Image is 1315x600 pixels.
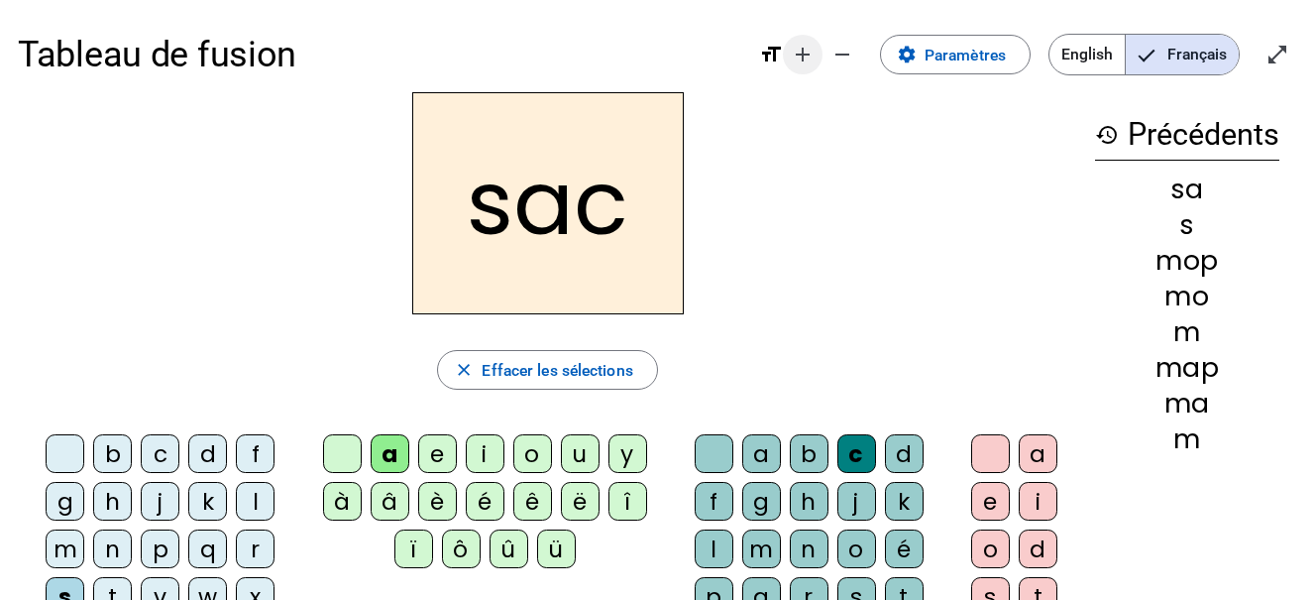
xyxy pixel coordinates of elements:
[608,434,647,473] div: y
[1019,530,1057,568] div: d
[742,434,781,473] div: a
[790,482,828,521] div: h
[790,434,828,473] div: b
[885,530,924,568] div: é
[394,530,433,568] div: ï
[1095,354,1279,381] div: map
[1048,34,1240,75] mat-button-toggle-group: Language selection
[837,482,876,521] div: j
[1265,43,1289,66] mat-icon: open_in_full
[742,530,781,568] div: m
[885,434,924,473] div: d
[418,434,457,473] div: e
[742,482,781,521] div: g
[822,35,862,74] button: Diminuer la taille de la police
[1019,482,1057,521] div: i
[454,360,474,380] mat-icon: close
[236,482,274,521] div: l
[1095,176,1279,202] div: sa
[323,482,362,521] div: à
[885,482,924,521] div: k
[1095,110,1279,161] h3: Précédents
[971,482,1010,521] div: e
[1095,283,1279,309] div: mo
[1049,35,1125,74] span: English
[188,530,227,568] div: q
[482,357,632,384] span: Effacer les sélections
[1095,211,1279,238] div: s
[236,434,274,473] div: f
[897,45,917,64] mat-icon: settings
[537,530,576,568] div: ü
[561,434,600,473] div: u
[925,42,1006,68] span: Paramètres
[141,482,179,521] div: j
[1095,425,1279,452] div: m
[141,434,179,473] div: c
[1258,35,1297,74] button: Entrer en plein écran
[141,530,179,568] div: p
[46,530,84,568] div: m
[1019,434,1057,473] div: a
[837,434,876,473] div: c
[830,43,854,66] mat-icon: remove
[188,482,227,521] div: k
[371,434,409,473] div: a
[880,35,1031,74] button: Paramètres
[695,530,733,568] div: l
[188,434,227,473] div: d
[759,43,783,66] mat-icon: format_size
[561,482,600,521] div: ë
[442,530,481,568] div: ô
[46,482,84,521] div: g
[371,482,409,521] div: â
[437,350,658,390] button: Effacer les sélections
[837,530,876,568] div: o
[791,43,815,66] mat-icon: add
[513,482,552,521] div: ê
[93,434,132,473] div: b
[412,92,684,314] h2: sac
[490,530,528,568] div: û
[93,482,132,521] div: h
[971,530,1010,568] div: o
[1095,247,1279,274] div: mop
[783,35,822,74] button: Augmenter la taille de la police
[1095,318,1279,345] div: m
[1095,123,1119,147] mat-icon: history
[236,530,274,568] div: r
[608,482,647,521] div: î
[418,482,457,521] div: è
[790,530,828,568] div: n
[695,482,733,521] div: f
[1126,35,1239,74] span: Français
[1095,390,1279,417] div: ma
[93,530,132,568] div: n
[466,482,504,521] div: é
[513,434,552,473] div: o
[18,19,741,90] h1: Tableau de fusion
[466,434,504,473] div: i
